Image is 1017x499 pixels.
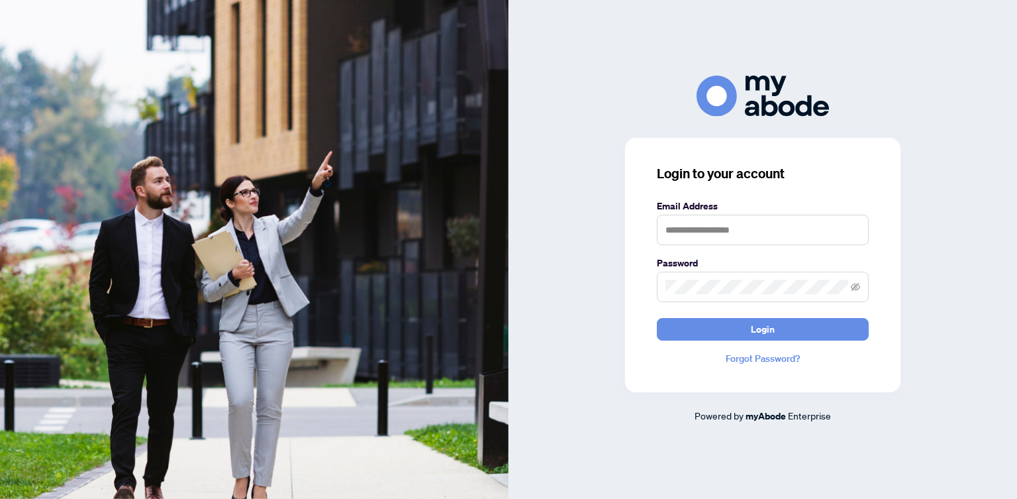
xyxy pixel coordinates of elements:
h3: Login to your account [657,164,869,183]
img: ma-logo [697,76,829,116]
a: Forgot Password? [657,351,869,366]
span: Enterprise [788,410,831,421]
label: Email Address [657,199,869,213]
span: eye-invisible [851,282,860,292]
span: Powered by [695,410,744,421]
a: myAbode [746,409,786,423]
button: Login [657,318,869,341]
label: Password [657,256,869,270]
span: Login [751,319,775,340]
